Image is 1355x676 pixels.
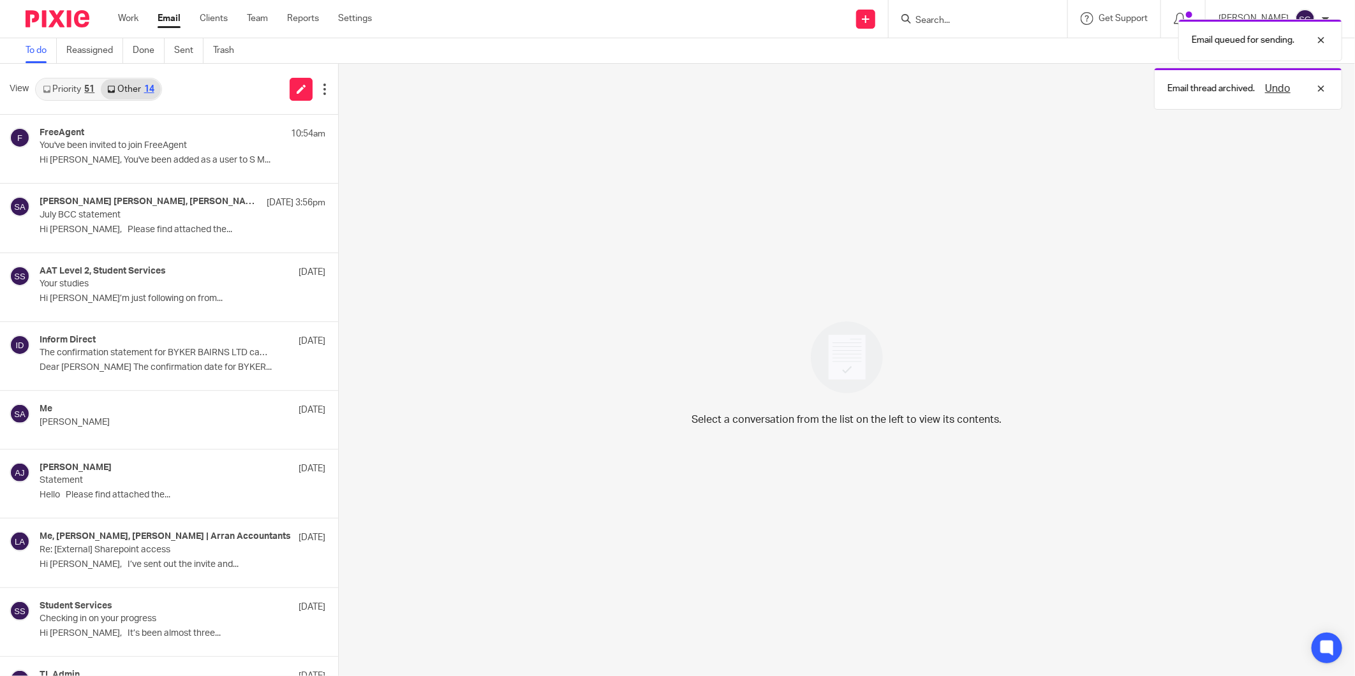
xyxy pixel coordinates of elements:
[118,12,138,25] a: Work
[40,475,268,486] p: Statement
[200,12,228,25] a: Clients
[133,38,165,63] a: Done
[299,462,325,475] p: [DATE]
[10,266,30,286] img: svg%3E
[40,404,52,415] h4: Me
[10,335,30,355] img: svg%3E
[40,559,325,570] p: Hi [PERSON_NAME], I’ve sent out the invite and...
[213,38,244,63] a: Trash
[40,545,268,555] p: Re: [External] Sharepoint access
[40,210,268,221] p: July BCC statement
[40,140,268,151] p: You've been invited to join FreeAgent
[803,313,891,402] img: image
[1192,34,1294,47] p: Email queued for sending.
[66,38,123,63] a: Reassigned
[10,128,30,148] img: svg%3E
[299,335,325,348] p: [DATE]
[1167,82,1255,95] p: Email thread archived.
[247,12,268,25] a: Team
[40,155,325,166] p: Hi [PERSON_NAME], You've been added as a user to S M...
[267,196,325,209] p: [DATE] 3:56pm
[40,196,260,207] h4: [PERSON_NAME] [PERSON_NAME], [PERSON_NAME], Me
[40,279,268,290] p: Your studies
[10,82,29,96] span: View
[299,404,325,416] p: [DATE]
[10,404,30,424] img: svg%3E
[40,614,268,624] p: Checking in on your progress
[40,293,325,304] p: Hi [PERSON_NAME]’m just following on from...
[299,531,325,544] p: [DATE]
[10,531,30,552] img: svg%3E
[287,12,319,25] a: Reports
[40,128,84,138] h4: FreeAgent
[84,85,94,94] div: 51
[40,531,291,542] h4: Me, [PERSON_NAME], [PERSON_NAME] | Arran Accountants
[299,266,325,279] p: [DATE]
[40,490,325,501] p: Hello Please find attached the...
[1295,9,1315,29] img: svg%3E
[36,79,101,99] a: Priority51
[1261,81,1294,96] button: Undo
[26,10,89,27] img: Pixie
[40,348,268,358] p: The confirmation statement for BYKER BAIRNS LTD can now be filed at Companies House
[158,12,181,25] a: Email
[299,601,325,614] p: [DATE]
[144,85,154,94] div: 14
[40,224,325,235] p: Hi [PERSON_NAME], Please find attached the...
[26,38,57,63] a: To do
[174,38,204,63] a: Sent
[291,128,325,140] p: 10:54am
[40,601,112,612] h4: Student Services
[692,412,1002,427] p: Select a conversation from the list on the left to view its contents.
[40,266,166,277] h4: AAT Level 2, Student Services
[40,462,112,473] h4: [PERSON_NAME]
[10,462,30,483] img: svg%3E
[40,417,268,428] p: [PERSON_NAME]
[40,362,325,373] p: Dear [PERSON_NAME] The confirmation date for BYKER...
[10,196,30,217] img: svg%3E
[338,12,372,25] a: Settings
[10,601,30,621] img: svg%3E
[101,79,160,99] a: Other14
[40,335,96,346] h4: Inform Direct
[40,628,325,639] p: Hi [PERSON_NAME], It’s been almost three...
